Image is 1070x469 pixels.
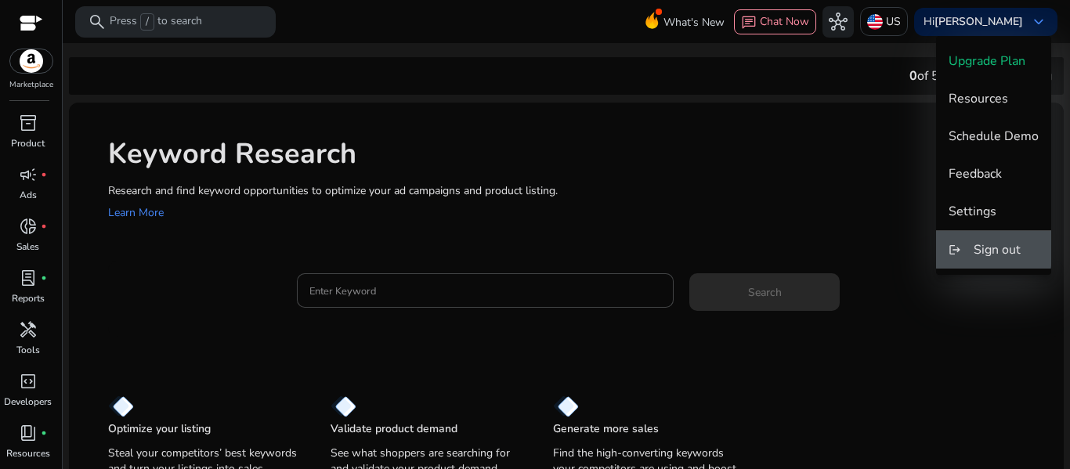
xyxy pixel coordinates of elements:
[949,240,961,259] mat-icon: logout
[974,241,1021,258] span: Sign out
[949,90,1008,107] span: Resources
[949,128,1039,145] span: Schedule Demo
[949,203,996,220] span: Settings
[949,165,1002,182] span: Feedback
[949,52,1025,70] span: Upgrade Plan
